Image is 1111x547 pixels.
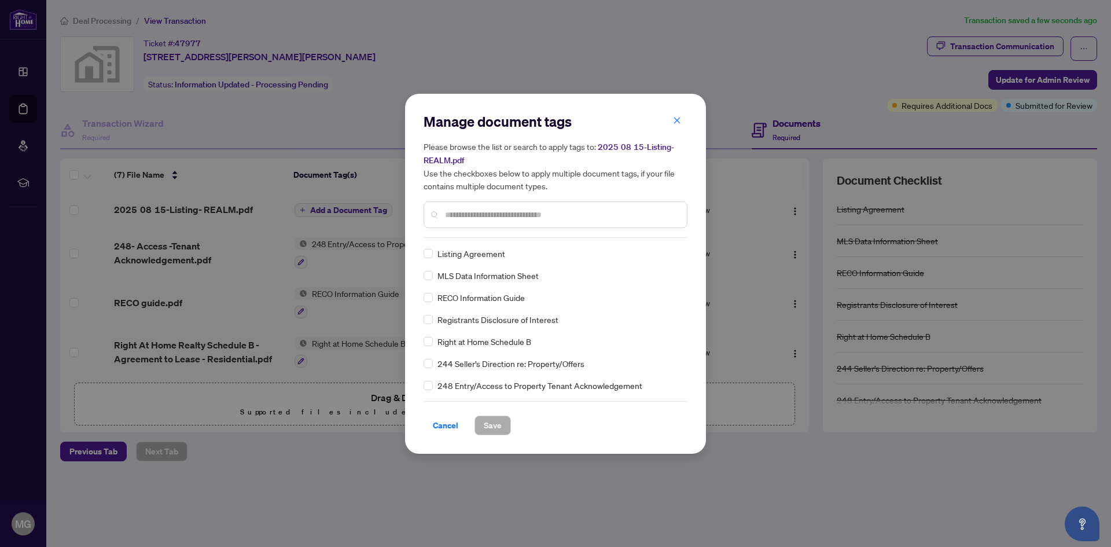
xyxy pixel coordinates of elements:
[437,291,525,304] span: RECO Information Guide
[1065,506,1099,541] button: Open asap
[437,247,505,260] span: Listing Agreement
[424,140,687,192] h5: Please browse the list or search to apply tags to: Use the checkboxes below to apply multiple doc...
[437,269,539,282] span: MLS Data Information Sheet
[424,142,674,166] span: 2025 08 15-Listing- REALM.pdf
[424,416,468,435] button: Cancel
[433,416,458,435] span: Cancel
[424,112,687,131] h2: Manage document tags
[437,313,558,326] span: Registrants Disclosure of Interest
[474,416,511,435] button: Save
[673,116,681,124] span: close
[437,379,642,392] span: 248 Entry/Access to Property Tenant Acknowledgement
[437,335,531,348] span: Right at Home Schedule B
[437,357,584,370] span: 244 Seller’s Direction re: Property/Offers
